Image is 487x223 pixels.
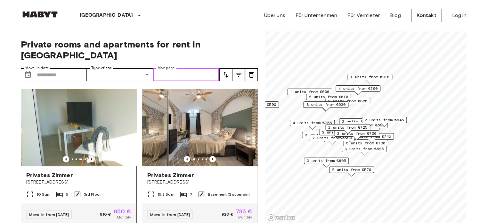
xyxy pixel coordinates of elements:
span: Basement (Souterrain) [208,192,250,197]
span: 3 units from €625 [345,146,384,152]
span: 2 units from €690 [312,135,352,141]
span: 810 € [100,211,111,217]
div: Map marker [303,102,348,112]
span: 1 units from €690 [290,89,329,95]
span: [STREET_ADDRESS] [147,179,252,185]
div: Map marker [343,140,388,150]
span: 4 units from €790 [338,86,377,91]
div: Map marker [339,118,384,128]
div: Map marker [362,117,407,127]
div: Map marker [310,135,354,145]
img: Marketing picture of unit DE-02-004-006-05HF [142,89,257,166]
div: Map marker [349,133,394,143]
a: Blog [390,12,401,19]
span: 1 units from €725 [328,124,367,130]
div: Map marker [319,129,364,139]
label: Type of stay [91,65,114,71]
a: Mapbox logo [267,214,296,221]
button: Choose date [21,68,34,81]
span: 4 units from €755 [293,120,332,126]
span: Privates Zimmer [26,171,73,179]
button: Previous image [184,156,190,162]
span: 5 units from €730 [346,140,385,146]
span: 5 [66,192,68,197]
span: Privates Zimmer [147,171,194,179]
span: 7 [190,192,192,197]
span: 15.3 Sqm [158,192,175,197]
div: Map marker [304,158,349,167]
span: 2 units from €700 [337,131,376,136]
span: 1 units from €910 [350,74,389,80]
div: Map marker [336,85,380,95]
label: Max price [158,65,175,71]
span: 735 € [236,209,252,214]
span: 2 units from €570 [332,167,371,173]
div: Map marker [334,130,379,140]
span: Move-in from [DATE] [29,212,69,217]
span: 3 units from €745 [352,133,391,139]
img: Habyt [21,11,59,18]
div: Map marker [306,94,351,104]
button: Previous image [63,156,69,162]
span: Private rooms and apartments for rent in [GEOGRAPHIC_DATA] [21,39,258,61]
button: Previous image [209,156,216,162]
div: Map marker [329,167,374,176]
div: Map marker [343,122,387,132]
span: 920 € [222,211,233,217]
label: Move-in date [25,65,49,71]
span: 3 units from €605 [307,158,346,164]
div: Map marker [325,124,370,134]
div: Map marker [325,98,370,108]
div: Map marker [290,120,335,130]
div: Map marker [347,74,392,84]
span: 2 units from €810 [309,94,348,100]
a: Für Vermieter [347,12,380,19]
div: Map marker [304,101,348,111]
button: tune [232,68,245,81]
span: 10 Sqm [37,192,51,197]
p: [GEOGRAPHIC_DATA] [80,12,133,19]
span: 3 units from €800 [342,119,381,124]
a: Über uns [264,12,285,19]
a: Log in [452,12,467,19]
div: Map marker [287,89,332,99]
span: 650 € [114,209,131,214]
a: Für Unternehmen [296,12,337,19]
div: Map marker [302,132,347,142]
span: [STREET_ADDRESS] [26,179,131,185]
button: Previous image [88,156,95,162]
span: 3 units from €785 [305,132,344,138]
span: 3rd Floor [84,192,101,197]
span: Monthly [238,214,252,220]
img: Marketing picture of unit DE-02-011-001-01HF [21,89,137,166]
span: Move-in from [DATE] [150,212,190,217]
button: tune [219,68,232,81]
button: tune [245,68,258,81]
span: 2 units from €825 [328,98,367,104]
span: 3 units from €590 [237,102,276,107]
span: 2 units from €645 [365,117,404,123]
span: 6 units from €690 [345,122,385,128]
a: Kontakt [411,9,442,22]
span: Monthly [117,214,131,220]
span: 3 units from €630 [306,102,345,107]
div: Map marker [234,101,279,111]
span: 2 units from €925 [322,129,361,135]
div: Map marker [342,146,386,156]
